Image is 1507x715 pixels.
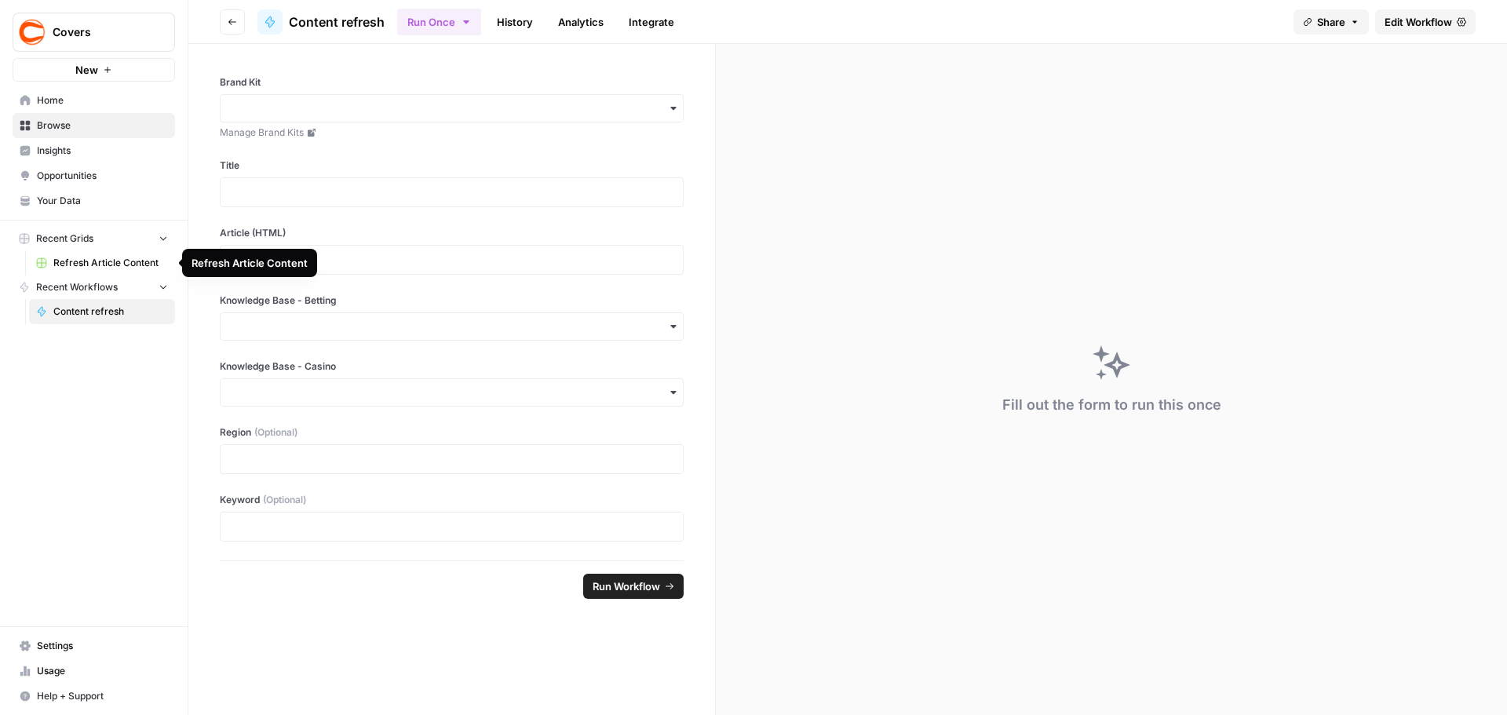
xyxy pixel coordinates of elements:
span: Settings [37,639,168,653]
label: Knowledge Base - Casino [220,359,684,374]
a: Settings [13,633,175,658]
span: (Optional) [254,425,297,440]
button: Help + Support [13,684,175,709]
a: Opportunities [13,163,175,188]
div: Refresh Article Content [192,255,308,271]
span: Content refresh [289,13,385,31]
button: New [13,58,175,82]
span: Browse [37,119,168,133]
label: Brand Kit [220,75,684,89]
label: Keyword [220,493,684,507]
span: Share [1317,14,1345,30]
a: Analytics [549,9,613,35]
button: Workspace: Covers [13,13,175,52]
label: Region [220,425,684,440]
span: New [75,62,98,78]
span: Home [37,93,168,108]
span: Recent Workflows [36,280,118,294]
a: Insights [13,138,175,163]
span: Help + Support [37,689,168,703]
span: Covers [53,24,148,40]
button: Run Once [397,9,481,35]
span: Edit Workflow [1385,14,1452,30]
a: Refresh Article Content [29,250,175,275]
label: Article (HTML) [220,226,684,240]
a: Manage Brand Kits [220,126,684,140]
span: (Optional) [263,493,306,507]
a: Content refresh [257,9,385,35]
a: Browse [13,113,175,138]
span: Refresh Article Content [53,256,168,270]
button: Recent Grids [13,227,175,250]
a: Home [13,88,175,113]
span: Run Workflow [593,578,660,594]
span: Insights [37,144,168,158]
span: Your Data [37,194,168,208]
label: Knowledge Base - Betting [220,294,684,308]
a: Edit Workflow [1375,9,1476,35]
span: Opportunities [37,169,168,183]
div: Fill out the form to run this once [1002,394,1221,416]
button: Share [1294,9,1369,35]
a: History [487,9,542,35]
button: Run Workflow [583,574,684,599]
img: Covers Logo [18,18,46,46]
a: Content refresh [29,299,175,324]
a: Your Data [13,188,175,213]
span: Recent Grids [36,232,93,246]
button: Recent Workflows [13,275,175,299]
a: Usage [13,658,175,684]
label: Title [220,159,684,173]
span: Usage [37,664,168,678]
span: Content refresh [53,305,168,319]
a: Integrate [619,9,684,35]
